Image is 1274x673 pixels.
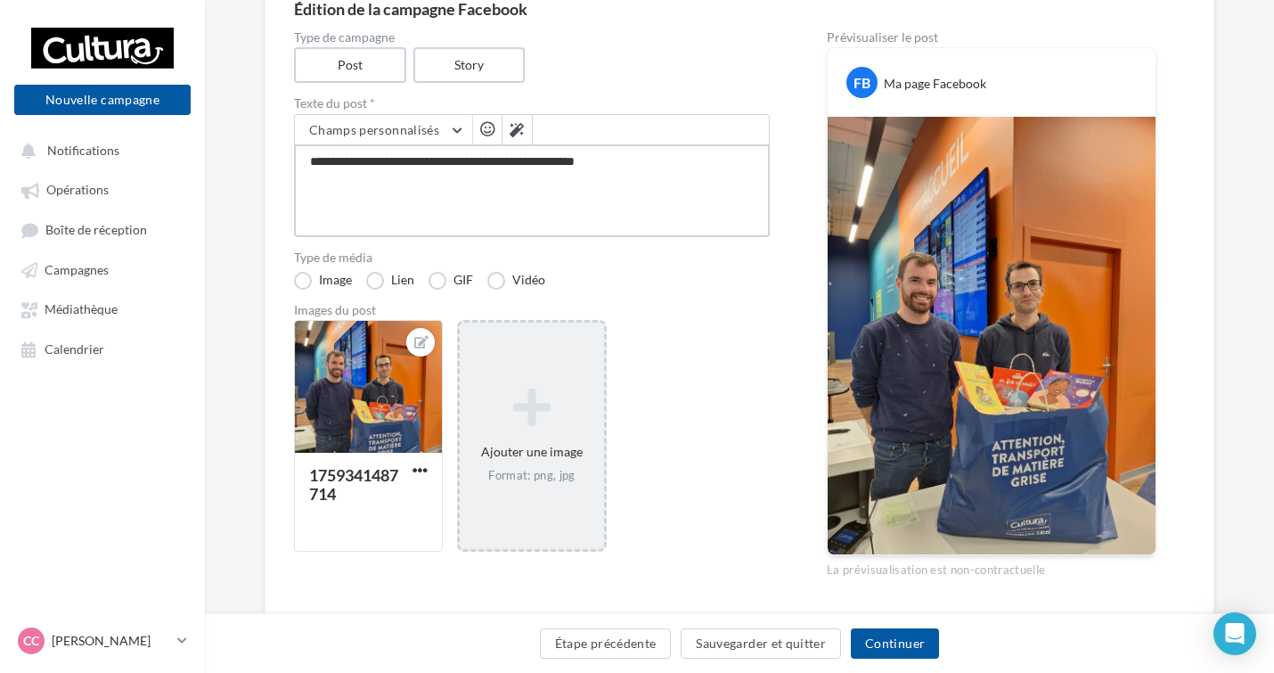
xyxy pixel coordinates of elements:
label: Image [294,272,352,290]
a: Médiathèque [11,292,194,324]
div: Open Intercom Messenger [1213,612,1256,655]
label: Type de campagne [294,31,770,44]
div: FB [846,67,878,98]
span: Notifications [47,143,119,158]
button: Notifications [11,134,187,166]
p: [PERSON_NAME] [52,632,170,650]
label: Vidéo [487,272,545,290]
div: Prévisualiser le post [827,31,1156,44]
div: 1759341487714 [309,465,398,504]
a: CC [PERSON_NAME] [14,624,191,658]
label: Texte du post * [294,97,770,110]
span: Médiathèque [45,302,118,317]
span: Calendrier [45,341,104,357]
div: Ma page Facebook [884,75,986,93]
label: Story [413,47,526,83]
button: Continuer [851,628,939,659]
button: Champs personnalisés [295,115,472,145]
button: Nouvelle campagne [14,85,191,115]
span: Boîte de réception [45,222,147,237]
div: La prévisualisation est non-contractuelle [827,555,1156,579]
label: Post [294,47,406,83]
span: Campagnes [45,262,109,277]
label: Lien [366,272,414,290]
a: Boîte de réception [11,213,194,246]
button: Étape précédente [540,628,672,659]
span: Champs personnalisés [309,122,439,137]
label: GIF [429,272,473,290]
div: Images du post [294,304,770,316]
span: CC [23,632,39,650]
a: Campagnes [11,253,194,285]
div: Édition de la campagne Facebook [294,1,1185,17]
a: Opérations [11,173,194,205]
label: Type de média [294,251,770,264]
span: Opérations [46,183,109,198]
button: Sauvegarder et quitter [681,628,841,659]
a: Calendrier [11,332,194,365]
